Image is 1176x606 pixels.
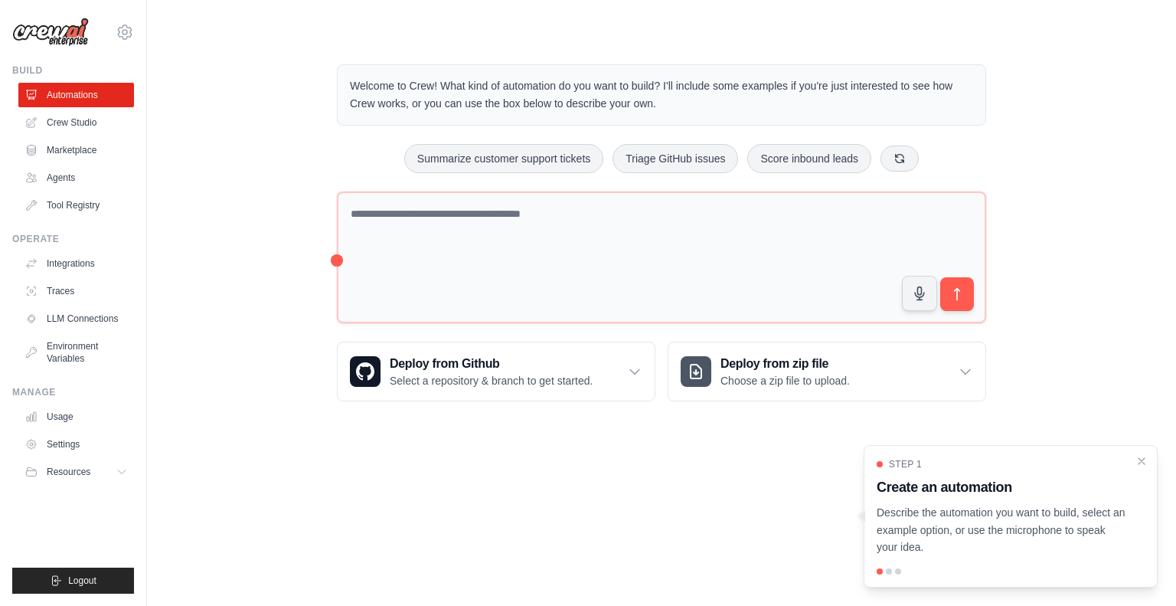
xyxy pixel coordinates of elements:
h3: Deploy from Github [390,355,593,373]
a: Traces [18,279,134,303]
a: Crew Studio [18,110,134,135]
span: Resources [47,466,90,478]
span: Logout [68,575,96,587]
button: Summarize customer support tickets [404,144,603,173]
a: Tool Registry [18,193,134,218]
p: Welcome to Crew! What kind of automation do you want to build? I'll include some examples if you'... [350,77,973,113]
div: Operate [12,233,134,245]
a: Integrations [18,251,134,276]
button: Resources [18,460,134,484]
a: Automations [18,83,134,107]
h3: Create an automation [877,477,1126,498]
img: Logo [12,18,89,47]
a: Settings [18,432,134,457]
p: Select a repository & branch to get started. [390,373,593,388]
a: Environment Variables [18,334,134,371]
a: Agents [18,165,134,190]
button: Close walkthrough [1135,455,1148,467]
p: Describe the automation you want to build, select an example option, or use the microphone to spe... [877,504,1126,556]
span: Step 1 [889,458,922,470]
div: Manage [12,386,134,398]
div: Build [12,64,134,77]
button: Triage GitHub issues [612,144,738,173]
a: Marketplace [18,138,134,162]
a: Usage [18,405,134,429]
button: Logout [12,568,134,594]
h3: Deploy from zip file [720,355,850,373]
p: Choose a zip file to upload. [720,373,850,388]
button: Score inbound leads [747,144,871,173]
a: LLM Connections [18,306,134,331]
